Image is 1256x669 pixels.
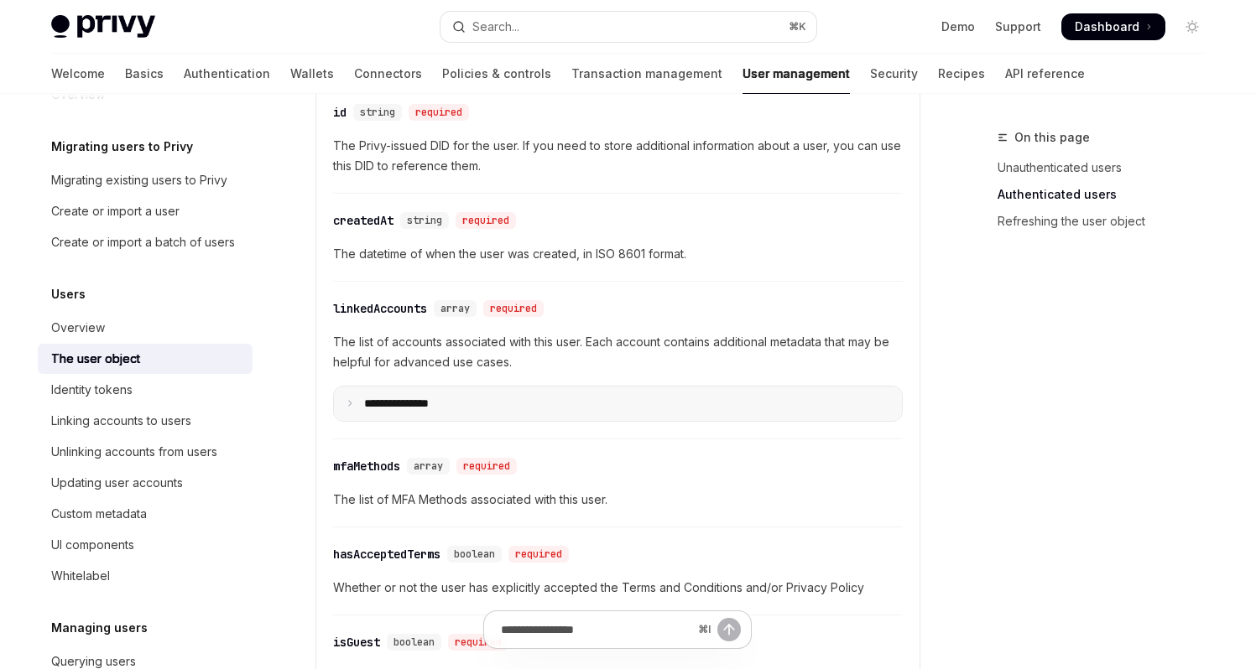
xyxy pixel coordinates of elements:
[440,12,816,42] button: Open search
[333,300,427,317] div: linkedAccounts
[1005,54,1085,94] a: API reference
[1075,18,1139,35] span: Dashboard
[1061,13,1165,40] a: Dashboard
[51,137,193,157] h5: Migrating users to Privy
[483,300,544,317] div: required
[442,54,551,94] a: Policies & controls
[51,318,105,338] div: Overview
[1014,127,1090,148] span: On this page
[333,136,903,176] span: The Privy-issued DID for the user. If you need to store additional information about a user, you ...
[38,313,253,343] a: Overview
[998,181,1219,208] a: Authenticated users
[51,535,134,555] div: UI components
[995,18,1041,35] a: Support
[1179,13,1206,40] button: Toggle dark mode
[51,473,183,493] div: Updating user accounts
[409,104,469,121] div: required
[290,54,334,94] a: Wallets
[998,154,1219,181] a: Unauthenticated users
[51,201,180,221] div: Create or import a user
[333,244,903,264] span: The datetime of when the user was created, in ISO 8601 format.
[333,212,393,229] div: createdAt
[51,566,110,586] div: Whitelabel
[333,332,903,372] span: The list of accounts associated with this user. Each account contains additional metadata that ma...
[456,458,517,475] div: required
[440,302,470,315] span: array
[941,18,975,35] a: Demo
[508,546,569,563] div: required
[743,54,850,94] a: User management
[51,54,105,94] a: Welcome
[38,165,253,195] a: Migrating existing users to Privy
[938,54,985,94] a: Recipes
[456,212,516,229] div: required
[51,232,235,252] div: Create or import a batch of users
[184,54,270,94] a: Authentication
[51,504,147,524] div: Custom metadata
[454,547,495,561] span: boolean
[38,561,253,591] a: Whitelabel
[38,530,253,560] a: UI components
[501,611,691,648] input: Ask a question...
[38,499,253,529] a: Custom metadata
[38,437,253,467] a: Unlinking accounts from users
[571,54,722,94] a: Transaction management
[414,459,443,473] span: array
[51,15,155,39] img: light logo
[333,578,903,598] span: Whether or not the user has explicitly accepted the Terms and Conditions and/or Privacy Policy
[38,468,253,498] a: Updating user accounts
[870,54,918,94] a: Security
[51,442,217,462] div: Unlinking accounts from users
[38,344,253,374] a: The user object
[51,170,227,190] div: Migrating existing users to Privy
[333,458,400,475] div: mfaMethods
[51,618,148,638] h5: Managing users
[38,196,253,226] a: Create or import a user
[789,20,806,34] span: ⌘ K
[51,380,133,400] div: Identity tokens
[472,17,519,37] div: Search...
[717,618,741,641] button: Send message
[998,208,1219,235] a: Refreshing the user object
[51,284,86,304] h5: Users
[51,349,140,369] div: The user object
[38,406,253,436] a: Linking accounts to users
[333,104,347,121] div: id
[333,546,440,563] div: hasAcceptedTerms
[125,54,164,94] a: Basics
[51,411,191,431] div: Linking accounts to users
[38,227,253,257] a: Create or import a batch of users
[407,214,442,227] span: string
[38,375,253,405] a: Identity tokens
[354,54,422,94] a: Connectors
[360,106,395,119] span: string
[333,490,903,510] span: The list of MFA Methods associated with this user.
